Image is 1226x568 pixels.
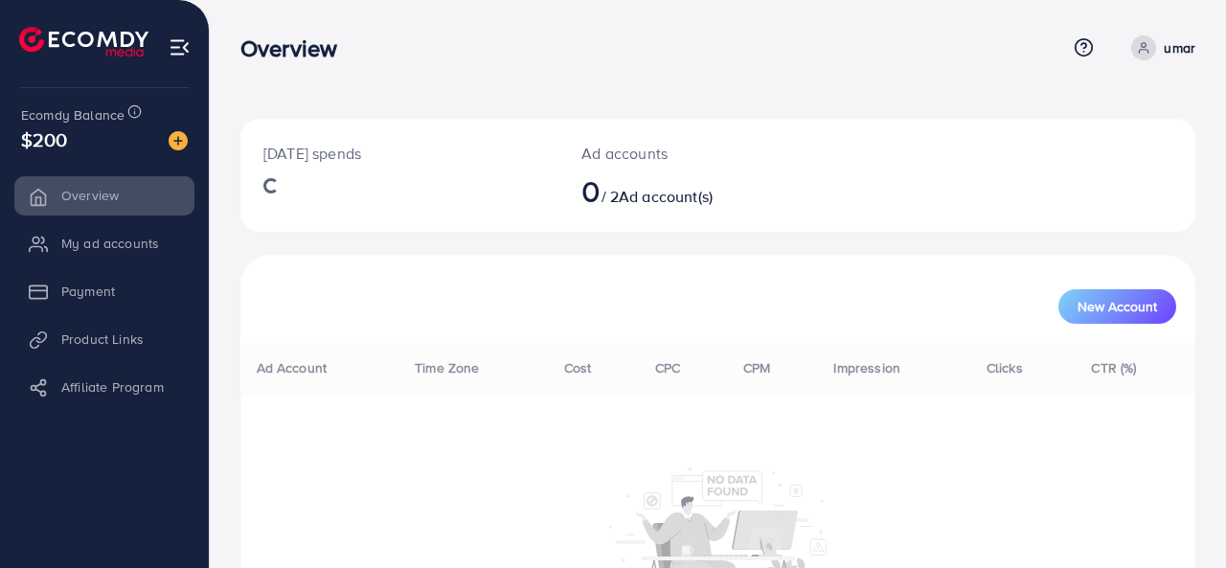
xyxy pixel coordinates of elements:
p: [DATE] spends [263,142,535,165]
h3: Overview [240,34,352,62]
span: 0 [581,169,601,213]
p: Ad accounts [581,142,774,165]
button: New Account [1058,289,1176,324]
img: menu [169,36,191,58]
img: image [169,131,188,150]
span: New Account [1078,300,1157,313]
h2: / 2 [581,172,774,209]
a: umar [1124,35,1195,60]
span: Ecomdy Balance [21,105,125,125]
span: $200 [21,125,68,153]
span: Ad account(s) [619,186,713,207]
p: umar [1164,36,1195,59]
img: logo [19,27,148,57]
